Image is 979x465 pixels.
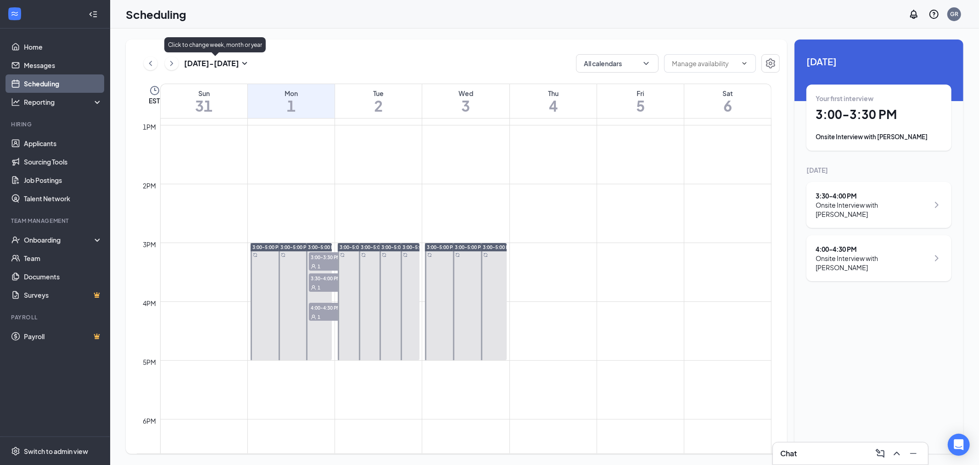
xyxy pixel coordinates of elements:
div: 1pm [141,122,158,132]
button: ComposeMessage [873,446,888,461]
svg: ComposeMessage [875,448,886,459]
button: All calendarsChevronDown [576,54,659,73]
svg: ChevronLeft [146,58,155,69]
span: 3:30-4:00 PM [309,273,355,283]
span: 3:00-3:30 PM [309,252,355,261]
span: 3:00-5:00 PM [483,244,513,250]
button: ChevronLeft [144,57,157,70]
div: Sat [684,89,771,98]
svg: Settings [11,447,20,456]
span: 3:00-5:00 PM [252,244,282,250]
div: Thu [510,89,597,98]
span: EST [149,96,160,105]
a: September 5, 2025 [597,84,684,118]
div: Click to change week, month or year [164,37,266,52]
svg: Minimize [908,448,919,459]
svg: ChevronRight [167,58,176,69]
a: Messages [24,56,102,74]
svg: User [311,264,316,269]
div: Onsite Interview with [PERSON_NAME] [816,132,942,142]
svg: User [311,314,316,320]
span: [DATE] [806,54,951,68]
svg: Collapse [89,10,98,19]
h1: 4 [510,98,597,113]
svg: ChevronDown [741,60,748,67]
svg: Sync [483,253,488,257]
span: 3:00-5:00 PM [361,244,391,250]
div: Onsite Interview with [PERSON_NAME] [816,254,929,272]
span: 3:00-5:00 PM [381,244,411,250]
div: 6pm [141,416,158,426]
a: Talent Network [24,189,102,208]
h1: 3 [422,98,509,113]
svg: ChevronDown [642,59,651,68]
svg: Sync [427,253,432,257]
div: Tue [335,89,422,98]
span: 1 [318,284,320,291]
h1: 2 [335,98,422,113]
a: August 31, 2025 [161,84,247,118]
a: Applicants [24,134,102,153]
button: Minimize [906,446,921,461]
h1: 1 [248,98,335,113]
span: 3:00-5:00 PM [308,244,338,250]
svg: User [311,285,316,290]
h1: 31 [161,98,247,113]
svg: Sync [361,253,366,257]
h1: 6 [684,98,771,113]
svg: WorkstreamLogo [10,9,19,18]
a: September 4, 2025 [510,84,597,118]
svg: ChevronUp [891,448,902,459]
a: September 3, 2025 [422,84,509,118]
h3: [DATE] - [DATE] [184,58,239,68]
h1: 5 [597,98,684,113]
div: Team Management [11,217,101,225]
svg: QuestionInfo [929,9,940,20]
div: Switch to admin view [24,447,88,456]
svg: Notifications [908,9,919,20]
div: Reporting [24,97,103,107]
div: 5pm [141,357,158,367]
div: 3:30 - 4:00 PM [816,191,929,200]
svg: Sync [253,253,257,257]
svg: Clock [149,85,160,96]
div: Your first interview [816,94,942,103]
div: 2pm [141,181,158,191]
a: Scheduling [24,74,102,93]
span: 3:00-5:00 PM [403,244,432,250]
button: ChevronUp [889,446,904,461]
span: 3:00-5:00 PM [427,244,457,250]
div: Payroll [11,313,101,321]
a: September 6, 2025 [684,84,771,118]
div: [DATE] [806,165,951,175]
div: 3pm [141,239,158,250]
h1: Scheduling [126,6,186,22]
svg: Settings [765,58,776,69]
div: Wed [422,89,509,98]
div: Mon [248,89,335,98]
svg: UserCheck [11,235,20,244]
div: Hiring [11,120,101,128]
svg: Sync [340,253,345,257]
svg: Sync [281,253,285,257]
svg: SmallChevronDown [239,58,250,69]
span: 3:00-5:00 PM [280,244,310,250]
svg: ChevronRight [931,253,942,264]
h1: 3:00 - 3:30 PM [816,107,942,122]
div: Fri [597,89,684,98]
svg: Sync [455,253,460,257]
button: Settings [761,54,780,73]
a: Job Postings [24,171,102,189]
div: Sun [161,89,247,98]
div: Onboarding [24,235,95,244]
a: September 2, 2025 [335,84,422,118]
a: Team [24,249,102,267]
svg: Sync [382,253,386,257]
span: 3:00-5:00 PM [455,244,485,250]
button: ChevronRight [165,57,179,70]
span: 1 [318,314,320,320]
input: Manage availability [672,58,737,68]
span: 4:00-4:30 PM [309,303,355,312]
a: PayrollCrown [24,327,102,346]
